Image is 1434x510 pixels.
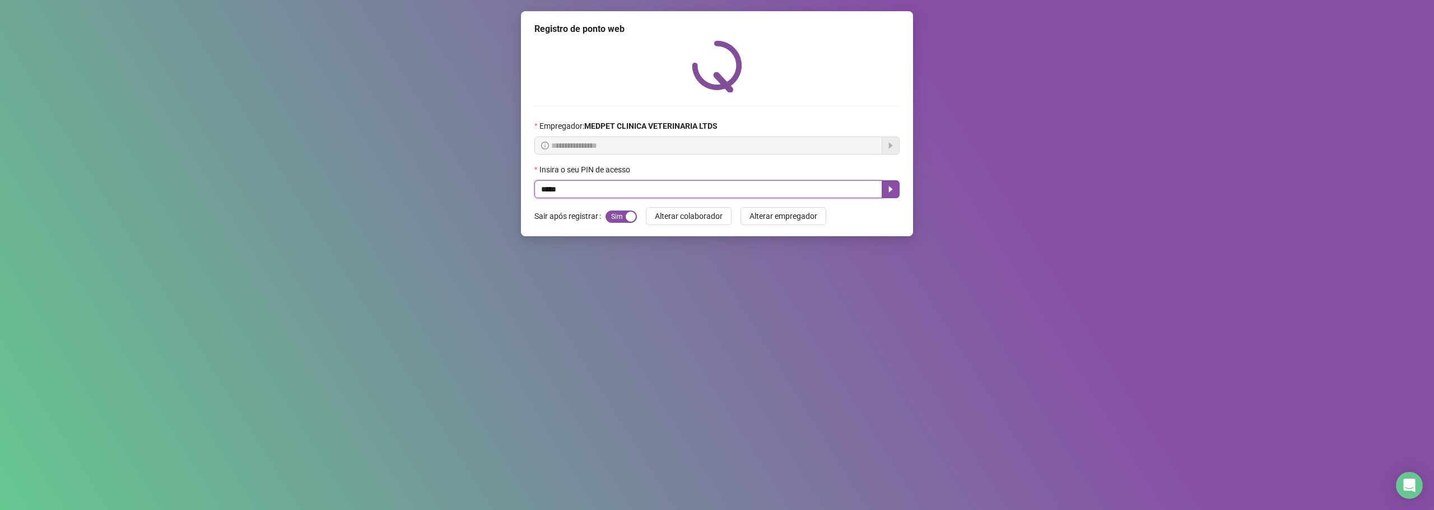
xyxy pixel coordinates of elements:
[692,40,742,92] img: QRPoint
[646,207,732,225] button: Alterar colaborador
[749,210,817,222] span: Alterar empregador
[541,142,549,149] span: info-circle
[534,22,900,36] div: Registro de ponto web
[655,210,723,222] span: Alterar colaborador
[741,207,826,225] button: Alterar empregador
[1396,472,1423,499] div: Open Intercom Messenger
[534,207,606,225] label: Sair após registrar
[539,120,718,132] span: Empregador :
[534,163,637,176] label: Insira o seu PIN de acesso
[886,185,895,194] span: caret-right
[584,121,718,130] strong: MEDPET CLINICA VETERINARIA LTDS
